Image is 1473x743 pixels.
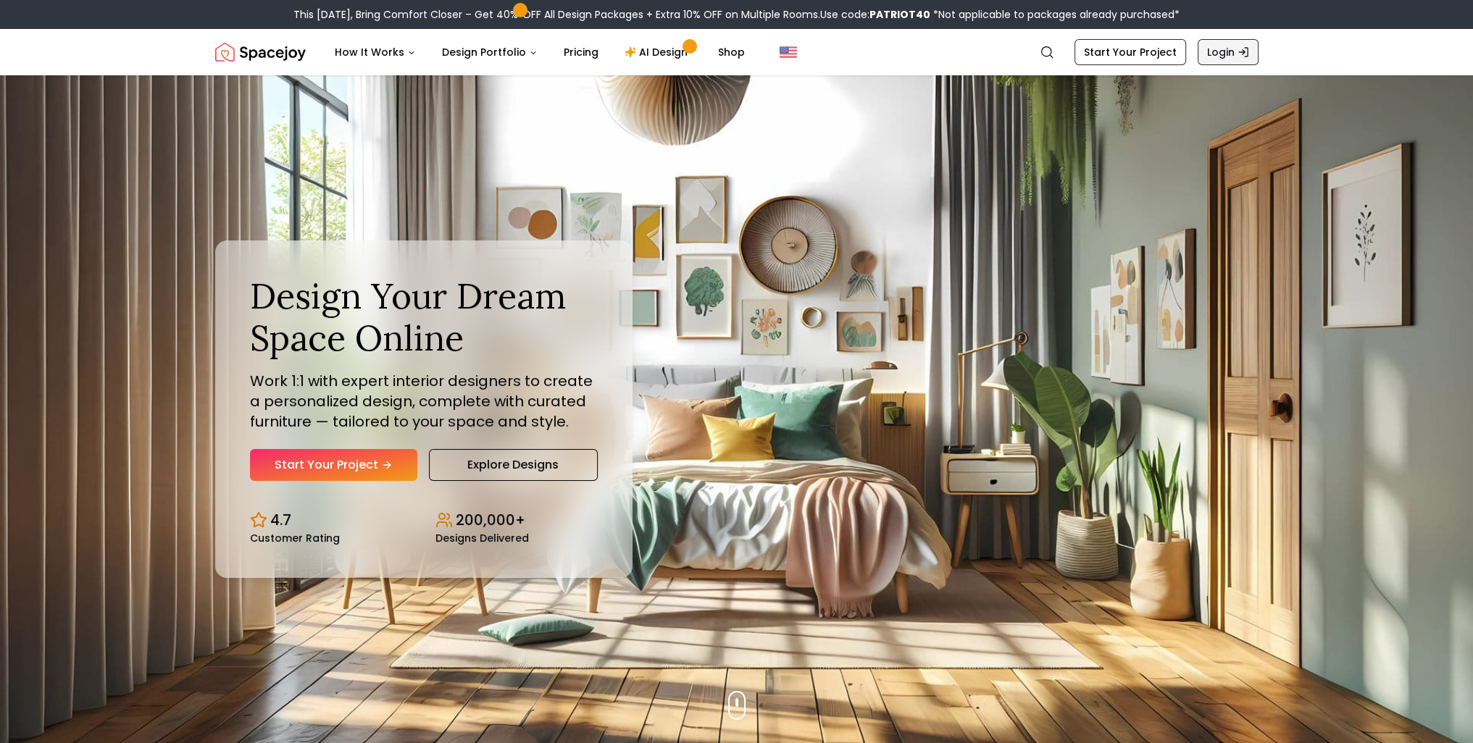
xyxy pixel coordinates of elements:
[1075,39,1186,65] a: Start Your Project
[250,371,598,432] p: Work 1:1 with expert interior designers to create a personalized design, complete with curated fu...
[456,510,525,530] p: 200,000+
[613,38,704,67] a: AI Design
[435,533,529,543] small: Designs Delivered
[706,38,756,67] a: Shop
[270,510,291,530] p: 4.7
[552,38,610,67] a: Pricing
[429,449,598,481] a: Explore Designs
[930,7,1180,22] span: *Not applicable to packages already purchased*
[215,38,306,67] a: Spacejoy
[215,29,1259,75] nav: Global
[250,533,340,543] small: Customer Rating
[869,7,930,22] b: PATRIOT40
[215,38,306,67] img: Spacejoy Logo
[250,498,598,543] div: Design stats
[323,38,756,67] nav: Main
[323,38,427,67] button: How It Works
[250,449,417,481] a: Start Your Project
[293,7,1180,22] div: This [DATE], Bring Comfort Closer – Get 40% OFF All Design Packages + Extra 10% OFF on Multiple R...
[250,275,598,358] h1: Design Your Dream Space Online
[1198,39,1259,65] a: Login
[430,38,549,67] button: Design Portfolio
[820,7,930,22] span: Use code:
[780,43,797,61] img: United States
